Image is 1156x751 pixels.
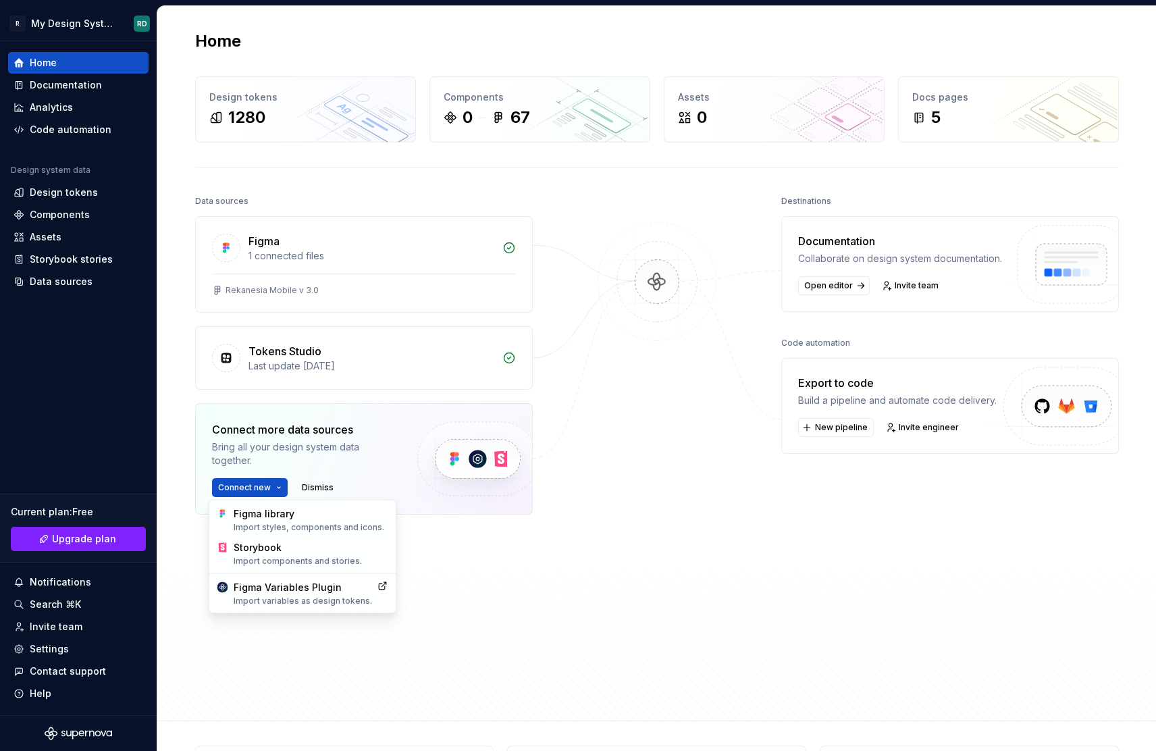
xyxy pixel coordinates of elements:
[234,556,388,567] div: Import components and stories.
[234,596,372,606] div: Import variables as design tokens.
[234,541,388,567] div: Storybook
[234,581,372,606] div: Figma Variables Plugin
[234,507,388,533] div: Figma library
[234,522,388,533] div: Import styles, components and icons.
